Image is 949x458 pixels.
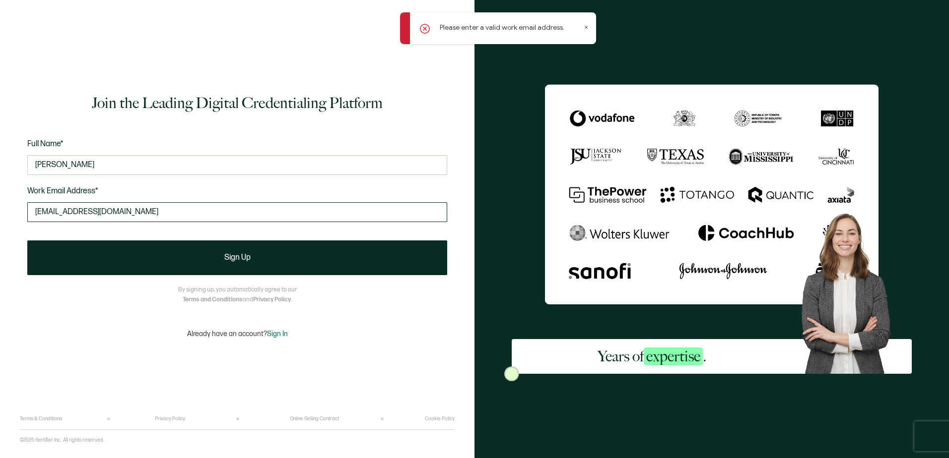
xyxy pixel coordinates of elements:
a: Online Selling Contract [290,416,339,422]
h1: Join the Leading Digital Credentialing Platform [92,93,383,113]
span: expertise [644,347,703,365]
iframe: Chat Widget [784,346,949,458]
p: Please enter a valid work email address. [440,22,564,33]
h2: Years of . [598,346,706,366]
span: Sign Up [224,254,251,262]
a: Privacy Policy [253,296,291,303]
p: By signing up, you automatically agree to our and . [178,285,297,305]
a: Privacy Policy [155,416,185,422]
input: Jane Doe [27,155,447,175]
img: Sertifier Signup [504,366,519,381]
button: Sign Up [27,240,447,275]
span: Full Name* [27,139,64,149]
span: Sign In [267,330,288,338]
img: Sertifier Signup - Years of <span class="strong-h">expertise</span>. Hero [792,205,912,374]
a: Terms and Conditions [183,296,243,303]
p: ©2025 Sertifier Inc.. All rights reserved. [20,437,104,443]
img: Sertifier Signup - Years of <span class="strong-h">expertise</span>. [545,84,879,304]
a: Cookie Policy [425,416,455,422]
p: Already have an account? [187,330,288,338]
span: Work Email Address* [27,186,98,196]
a: Terms & Conditions [20,416,62,422]
input: Enter your work email address [27,202,447,222]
